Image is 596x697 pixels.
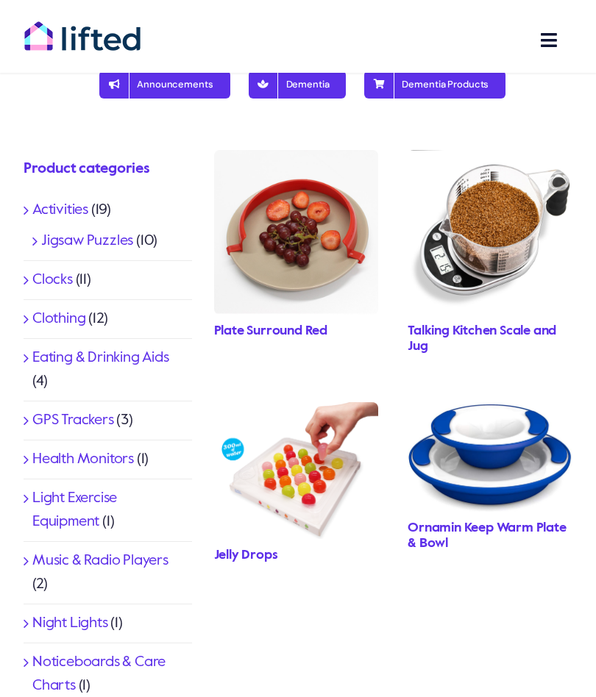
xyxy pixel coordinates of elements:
span: (3) [116,413,132,428]
a: Light Exercise Equipment [32,491,117,529]
a: Dementia Products [364,71,505,99]
span: (2) [32,577,47,592]
a: Night Lights [32,616,108,631]
a: Noticeboards & Care Charts [32,655,166,693]
span: (10) [136,234,157,249]
a: Clothing [32,312,85,326]
a: Jelly Drops [214,548,278,562]
a: Ornamin Keep Warm Plate & Bowl [408,521,566,551]
a: Music & Radio Players [32,554,168,568]
a: Announcements [99,71,230,99]
img: Ornamin Keep Warm Plate [408,402,572,512]
a: GPS Trackers [32,413,114,428]
a: lifted-logo [24,21,141,35]
a: Activities [32,203,88,218]
a: Eating & Drinking Aids [32,351,169,365]
a: Plate Surround Red [214,324,327,337]
span: (1) [79,679,91,693]
img: Jelly Drops [214,402,379,539]
span: (11) [76,273,91,287]
span: (19) [91,203,111,218]
span: (4) [32,374,47,389]
a: Talking Kitchen Scale and Jug [408,324,556,354]
span: (1) [110,616,122,631]
span: Announcements [116,79,213,90]
h4: Product categories [24,159,192,179]
a: TDS0012Storyandsons_1152x1152-2 [408,150,572,165]
a: Clocks [32,273,73,287]
a: Ornamin Keep Warm Plate [408,402,572,417]
nav: Main Menu [436,22,573,58]
span: (1) [102,515,114,529]
a: Dementia [249,71,347,99]
a: Jigsaw Puzzles [41,234,133,249]
span: (12) [88,312,107,326]
a: Health Monitors [32,452,134,467]
span: Dementia Products [381,79,489,90]
span: Dementia [266,79,330,90]
a: Jelly Drops [214,402,379,417]
a: Platesurroundred1Stopyandsons_1152x1152 [214,150,379,165]
span: (1) [137,452,149,467]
